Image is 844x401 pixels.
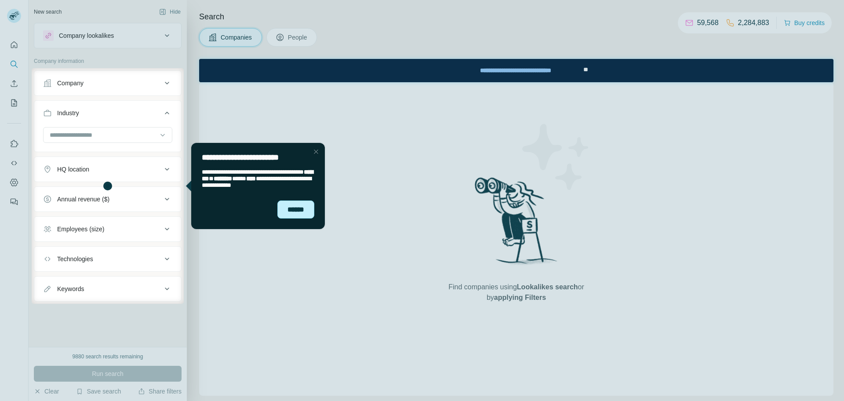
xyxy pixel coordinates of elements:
[57,165,89,174] div: HQ location
[256,2,377,21] div: Watch our October Product update
[34,219,181,240] button: Employees (size)
[34,73,181,94] button: Company
[184,141,327,231] iframe: Tooltip
[57,225,104,233] div: Employees (size)
[57,109,79,117] div: Industry
[57,284,84,293] div: Keywords
[34,159,181,180] button: HQ location
[34,102,181,127] button: Industry
[57,195,109,204] div: Annual revenue ($)
[34,278,181,299] button: Keywords
[57,79,84,87] div: Company
[57,255,93,263] div: Technologies
[34,189,181,210] button: Annual revenue ($)
[34,248,181,270] button: Technologies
